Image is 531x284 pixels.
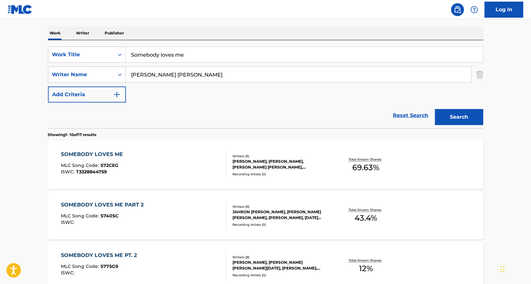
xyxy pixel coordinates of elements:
a: Reset Search [390,108,432,123]
div: [PERSON_NAME], [PERSON_NAME] [PERSON_NAME][DATE], [PERSON_NAME], [PERSON_NAME], [PERSON_NAME], [P... [232,260,330,271]
div: SOMEBODY LOVES ME PT. 2 [61,252,140,259]
span: S740SC [100,213,119,219]
span: MLC Song Code : [61,263,100,269]
span: S775G9 [100,263,118,269]
form: Search Form [48,47,483,128]
button: Search [435,109,483,125]
p: Publisher [103,26,126,40]
div: Writers ( 5 ) [232,154,330,159]
a: Public Search [451,3,464,16]
span: ISWC : [61,219,76,225]
span: 43.4 % [355,212,377,224]
div: Recording Artists ( 0 ) [232,273,330,278]
button: Add Criteria [48,87,126,103]
p: Writer [74,26,91,40]
a: Log In [485,2,523,18]
div: Drag [501,260,505,279]
img: help [470,6,478,14]
div: Writers ( 8 ) [232,255,330,260]
span: ISWC : [61,169,76,175]
div: Writer Name [52,71,110,78]
p: Total Known Shares: [349,258,383,263]
p: Total Known Shares: [349,157,383,162]
div: Help [468,3,481,16]
p: Total Known Shares: [349,207,383,212]
iframe: Chat Widget [499,253,531,284]
span: 12 % [359,263,373,274]
span: T3328844759 [76,169,107,175]
img: search [454,6,461,14]
span: S72CEG [100,162,119,168]
span: MLC Song Code : [61,162,100,168]
img: MLC Logo [8,5,33,14]
div: SOMEBODY LOVES ME PART 2 [61,201,147,209]
span: ISWC : [61,270,76,276]
div: Work Title [52,51,110,59]
p: Showing 1 - 10 of 17 results [48,132,97,138]
div: JAHRON [PERSON_NAME], [PERSON_NAME] [PERSON_NAME], [PERSON_NAME], [DATE][PERSON_NAME], [PERSON_NA... [232,209,330,221]
span: 69.63 % [352,162,379,173]
img: 9d2ae6d4665cec9f34b9.svg [113,91,121,98]
a: SOMEBODY LOVES MEMLC Song Code:S72CEGISWC:T3328844759Writers (5)[PERSON_NAME], [PERSON_NAME], [PE... [48,141,483,189]
div: Writers ( 8 ) [232,204,330,209]
img: Delete Criterion [476,67,483,83]
div: SOMEBODY LOVES ME [61,151,126,158]
p: Work [48,26,63,40]
div: Recording Artists ( 0 ) [232,172,330,177]
span: MLC Song Code : [61,213,100,219]
a: SOMEBODY LOVES ME PART 2MLC Song Code:S740SCISWC:Writers (8)JAHRON [PERSON_NAME], [PERSON_NAME] [... [48,191,483,240]
div: [PERSON_NAME], [PERSON_NAME], [PERSON_NAME] [PERSON_NAME], [PERSON_NAME], [PERSON_NAME] KPOKOUA [232,159,330,170]
div: Recording Artists ( 0 ) [232,222,330,227]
